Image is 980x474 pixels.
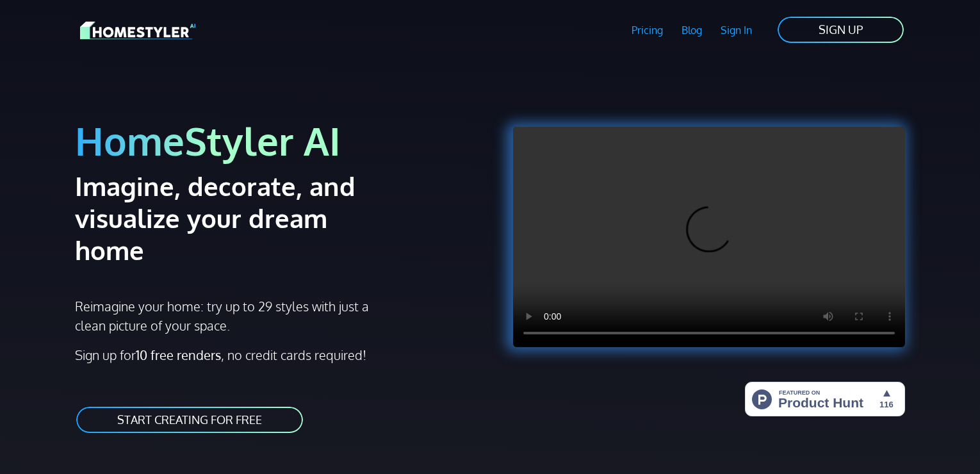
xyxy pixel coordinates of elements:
[711,15,761,45] a: Sign In
[672,15,711,45] a: Blog
[136,347,221,363] strong: 10 free renders
[75,405,304,434] a: START CREATING FOR FREE
[75,297,380,335] p: Reimagine your home: try up to 29 styles with just a clean picture of your space.
[776,15,905,44] a: SIGN UP
[75,170,401,266] h2: Imagine, decorate, and visualize your dream home
[75,345,482,364] p: Sign up for , no credit cards required!
[623,15,673,45] a: Pricing
[75,117,482,165] h1: HomeStyler AI
[80,19,195,42] img: HomeStyler AI logo
[745,382,905,416] img: HomeStyler AI - Interior Design Made Easy: One Click to Your Dream Home | Product Hunt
